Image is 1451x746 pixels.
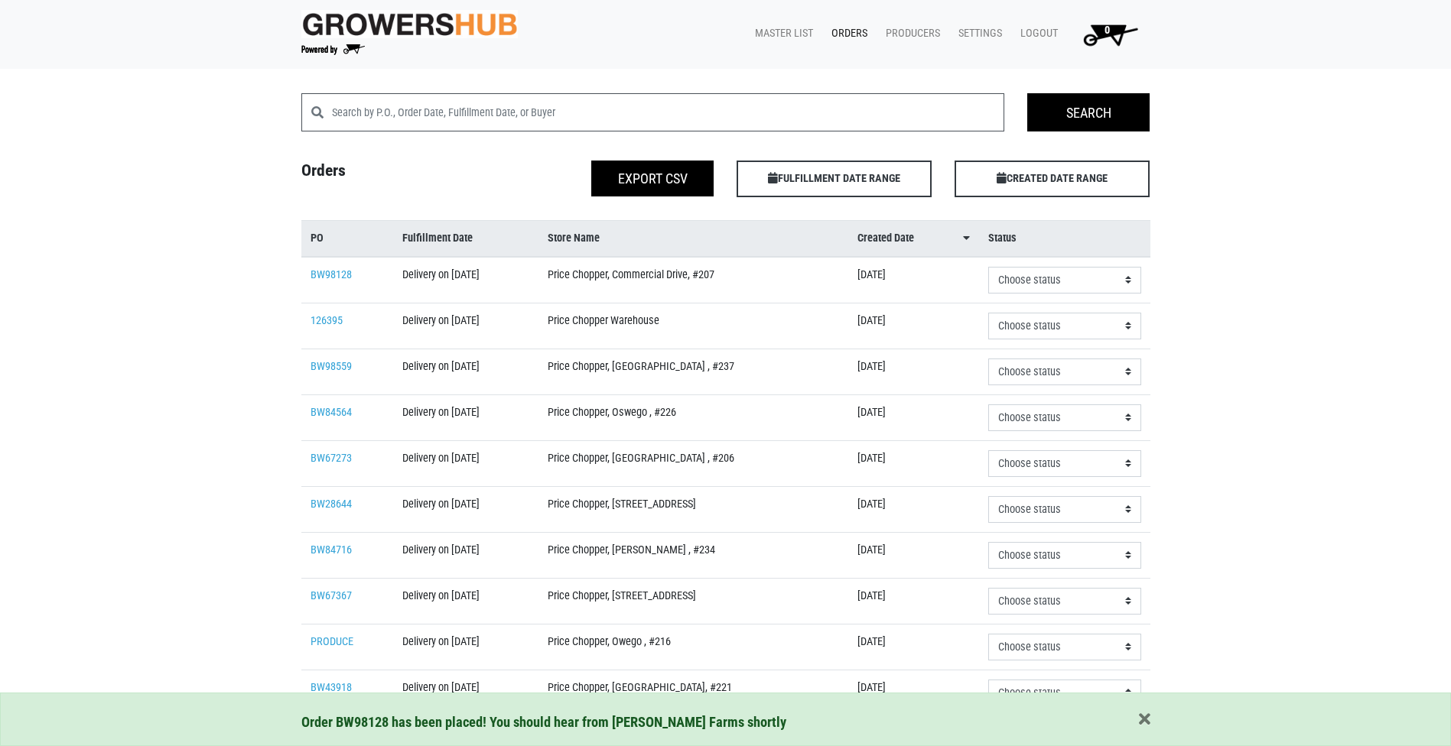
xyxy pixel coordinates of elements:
[848,532,979,578] td: [DATE]
[848,349,979,394] td: [DATE]
[311,635,353,648] a: PRODUCE
[393,440,538,486] td: Delivery on [DATE]
[1008,19,1064,48] a: Logout
[538,303,848,349] td: Price Chopper Warehouse
[857,230,914,247] span: Created Date
[311,406,352,419] a: BW84564
[857,230,970,247] a: Created Date
[538,394,848,440] td: Price Chopper, Oswego , #226
[538,349,848,394] td: Price Chopper, [GEOGRAPHIC_DATA] , #237
[848,394,979,440] td: [DATE]
[311,360,352,373] a: BW98559
[848,578,979,624] td: [DATE]
[301,44,365,55] img: Powered by Big Wheelbarrow
[311,268,352,281] a: BW98128
[1027,93,1150,131] input: Search
[393,303,538,349] td: Delivery on [DATE]
[402,230,529,247] a: Fulfillment Date
[988,230,1017,247] span: Status
[311,681,352,694] a: BW43918
[1076,19,1144,50] img: Cart
[874,19,946,48] a: Producers
[402,230,473,247] span: Fulfillment Date
[988,230,1141,247] a: Status
[393,257,538,303] td: Delivery on [DATE]
[946,19,1008,48] a: Settings
[548,230,839,247] a: Store Name
[393,532,538,578] td: Delivery on [DATE]
[393,624,538,670] td: Delivery on [DATE]
[743,19,819,48] a: Master List
[301,712,1150,733] div: Order BW98128 has been placed! You should hear from [PERSON_NAME] Farms shortly
[311,498,352,511] a: BW28644
[301,10,519,38] img: original-fc7597fdc6adbb9d0e2ae620e786d1a2.jpg
[848,440,979,486] td: [DATE]
[848,257,979,303] td: [DATE]
[538,257,848,303] td: Price Chopper, Commercial Drive, #207
[538,578,848,624] td: Price Chopper, [STREET_ADDRESS]
[311,230,385,247] a: PO
[538,532,848,578] td: Price Chopper, [PERSON_NAME] , #234
[393,486,538,532] td: Delivery on [DATE]
[393,349,538,394] td: Delivery on [DATE]
[311,314,343,327] a: 126395
[311,543,352,556] a: BW84716
[290,161,508,191] h4: Orders
[737,161,932,197] span: FULFILLMENT DATE RANGE
[538,624,848,670] td: Price Chopper, Owego , #216
[393,670,538,715] td: Delivery on [DATE]
[1105,24,1110,37] span: 0
[393,578,538,624] td: Delivery on [DATE]
[538,486,848,532] td: Price Chopper, [STREET_ADDRESS]
[1064,19,1150,50] a: 0
[848,303,979,349] td: [DATE]
[819,19,874,48] a: Orders
[393,394,538,440] td: Delivery on [DATE]
[848,670,979,715] td: [DATE]
[538,670,848,715] td: Price Chopper, [GEOGRAPHIC_DATA], #221
[538,440,848,486] td: Price Chopper, [GEOGRAPHIC_DATA] , #206
[848,486,979,532] td: [DATE]
[955,161,1150,197] span: CREATED DATE RANGE
[332,93,1005,131] input: Search by P.O., Order Date, Fulfillment Date, or Buyer
[591,161,714,196] button: Export CSV
[311,230,324,247] span: PO
[848,624,979,670] td: [DATE]
[548,230,600,247] span: Store Name
[311,589,352,602] a: BW67367
[311,452,352,465] a: BW67273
